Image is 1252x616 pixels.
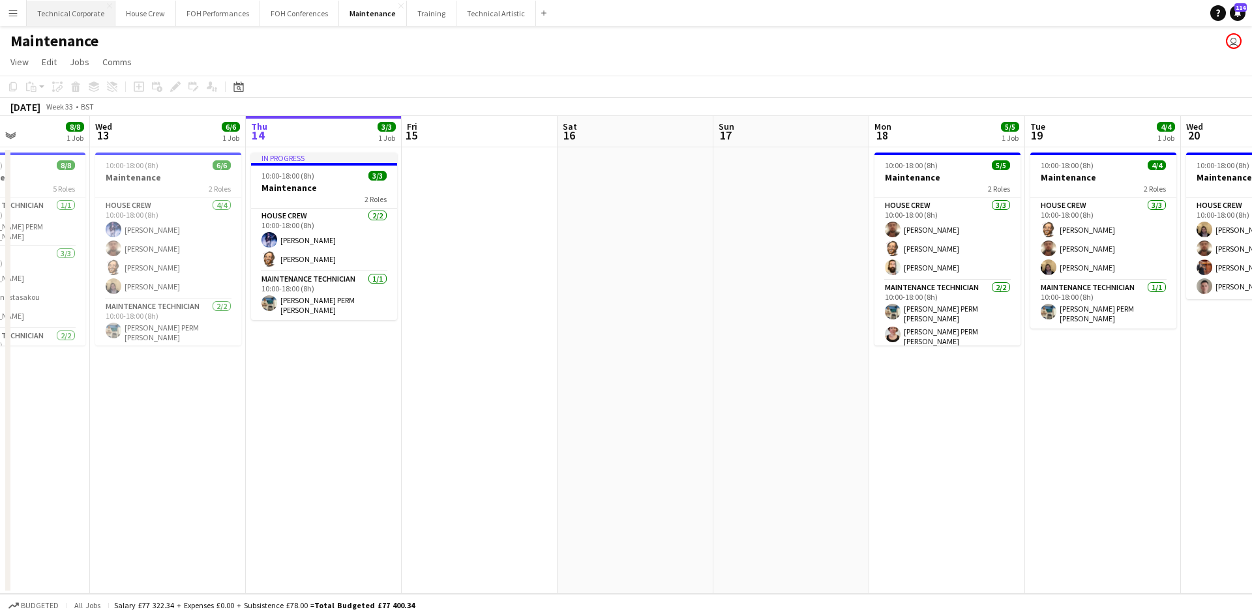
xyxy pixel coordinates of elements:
[874,280,1021,351] app-card-role: Maintenance Technician2/210:00-18:00 (8h)[PERSON_NAME] PERM [PERSON_NAME][PERSON_NAME] PERM [PERS...
[874,153,1021,345] app-job-card: 10:00-18:00 (8h)5/5Maintenance2 RolesHouse Crew3/310:00-18:00 (8h)[PERSON_NAME][PERSON_NAME][PERS...
[261,171,314,181] span: 10:00-18:00 (8h)
[1030,171,1176,183] h3: Maintenance
[213,160,231,170] span: 6/6
[57,160,75,170] span: 8/8
[1230,5,1245,21] a: 114
[1186,121,1203,132] span: Wed
[407,121,417,132] span: Fri
[1030,121,1045,132] span: Tue
[988,184,1010,194] span: 2 Roles
[1028,128,1045,143] span: 19
[97,53,137,70] a: Comms
[93,128,112,143] span: 13
[95,299,241,370] app-card-role: Maintenance Technician2/210:00-18:00 (8h)[PERSON_NAME] PERM [PERSON_NAME]
[1184,128,1203,143] span: 20
[1041,160,1094,170] span: 10:00-18:00 (8h)
[563,121,577,132] span: Sat
[1157,133,1174,143] div: 1 Job
[65,53,95,70] a: Jobs
[27,1,115,26] button: Technical Corporate
[365,194,387,204] span: 2 Roles
[368,171,387,181] span: 3/3
[66,122,84,132] span: 8/8
[249,128,267,143] span: 14
[72,600,103,610] span: All jobs
[378,122,396,132] span: 3/3
[1030,198,1176,280] app-card-role: House Crew3/310:00-18:00 (8h)[PERSON_NAME][PERSON_NAME][PERSON_NAME]
[251,121,267,132] span: Thu
[1197,160,1249,170] span: 10:00-18:00 (8h)
[81,102,94,111] div: BST
[176,1,260,26] button: FOH Performances
[114,600,415,610] div: Salary £77 322.34 + Expenses £0.00 + Subsistence £78.00 =
[1148,160,1166,170] span: 4/4
[992,160,1010,170] span: 5/5
[10,56,29,68] span: View
[1226,33,1242,49] app-user-avatar: Abby Hubbard
[251,272,397,320] app-card-role: Maintenance Technician1/110:00-18:00 (8h)[PERSON_NAME] PERM [PERSON_NAME]
[1001,122,1019,132] span: 5/5
[1234,3,1247,12] span: 114
[21,601,59,610] span: Budgeted
[1002,133,1019,143] div: 1 Job
[874,121,891,132] span: Mon
[885,160,938,170] span: 10:00-18:00 (8h)
[106,160,158,170] span: 10:00-18:00 (8h)
[10,100,40,113] div: [DATE]
[717,128,734,143] span: 17
[209,184,231,194] span: 2 Roles
[1030,153,1176,329] app-job-card: 10:00-18:00 (8h)4/4Maintenance2 RolesHouse Crew3/310:00-18:00 (8h)[PERSON_NAME][PERSON_NAME][PERS...
[456,1,536,26] button: Technical Artistic
[260,1,339,26] button: FOH Conferences
[251,153,397,320] app-job-card: In progress10:00-18:00 (8h)3/3Maintenance2 RolesHouse Crew2/210:00-18:00 (8h)[PERSON_NAME][PERSON...
[339,1,407,26] button: Maintenance
[43,102,76,111] span: Week 33
[10,31,98,51] h1: Maintenance
[251,153,397,163] div: In progress
[53,184,75,194] span: 5 Roles
[222,133,239,143] div: 1 Job
[42,56,57,68] span: Edit
[314,600,415,610] span: Total Budgeted £77 400.34
[405,128,417,143] span: 15
[95,198,241,299] app-card-role: House Crew4/410:00-18:00 (8h)[PERSON_NAME][PERSON_NAME][PERSON_NAME][PERSON_NAME]
[1157,122,1175,132] span: 4/4
[102,56,132,68] span: Comms
[378,133,395,143] div: 1 Job
[95,153,241,345] app-job-card: 10:00-18:00 (8h)6/6Maintenance2 RolesHouse Crew4/410:00-18:00 (8h)[PERSON_NAME][PERSON_NAME][PERS...
[1030,280,1176,329] app-card-role: Maintenance Technician1/110:00-18:00 (8h)[PERSON_NAME] PERM [PERSON_NAME]
[251,209,397,272] app-card-role: House Crew2/210:00-18:00 (8h)[PERSON_NAME][PERSON_NAME]
[1144,184,1166,194] span: 2 Roles
[872,128,891,143] span: 18
[561,128,577,143] span: 16
[95,171,241,183] h3: Maintenance
[874,198,1021,280] app-card-role: House Crew3/310:00-18:00 (8h)[PERSON_NAME][PERSON_NAME][PERSON_NAME]
[719,121,734,132] span: Sun
[5,53,34,70] a: View
[407,1,456,26] button: Training
[222,122,240,132] span: 6/6
[95,121,112,132] span: Wed
[115,1,176,26] button: House Crew
[67,133,83,143] div: 1 Job
[70,56,89,68] span: Jobs
[7,598,61,613] button: Budgeted
[37,53,62,70] a: Edit
[251,182,397,194] h3: Maintenance
[874,171,1021,183] h3: Maintenance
